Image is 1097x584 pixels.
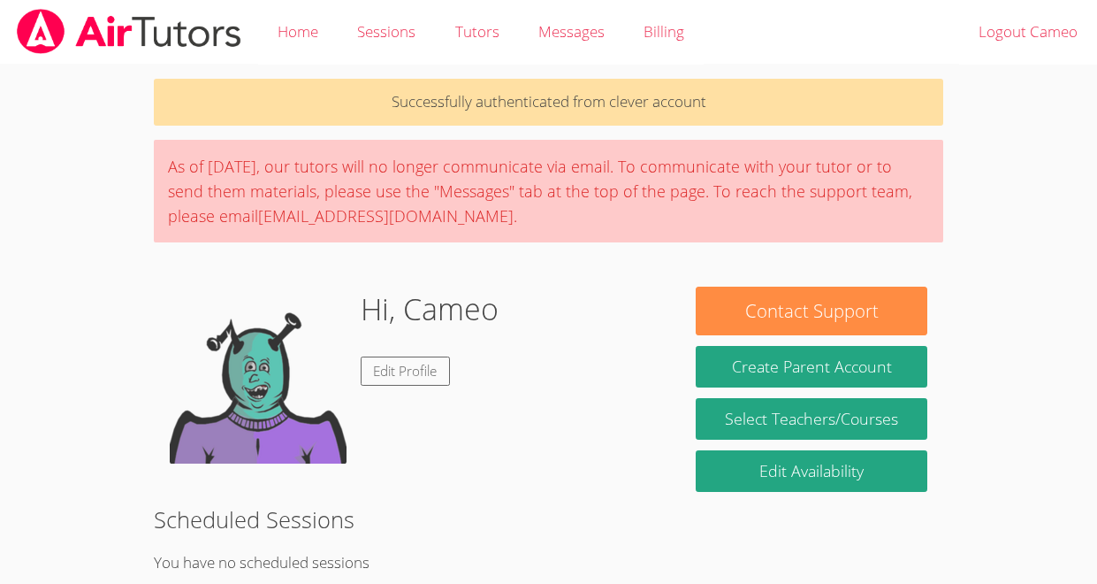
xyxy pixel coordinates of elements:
h2: Scheduled Sessions [154,503,944,536]
img: airtutors_banner-c4298cdbf04f3fff15de1276eac7730deb9818008684d7c2e4769d2f7ddbe033.png [15,9,243,54]
h1: Hi, Cameo [361,287,499,332]
div: As of [DATE], our tutors will no longer communicate via email. To communicate with your tutor or ... [154,140,944,242]
p: You have no scheduled sessions [154,550,944,576]
p: Successfully authenticated from clever account [154,79,944,126]
a: Edit Profile [361,357,451,386]
button: Contact Support [696,287,927,335]
img: default.png [170,287,347,464]
a: Edit Availability [696,450,927,492]
span: Messages [538,21,605,42]
a: Select Teachers/Courses [696,398,927,440]
button: Create Parent Account [696,346,927,388]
